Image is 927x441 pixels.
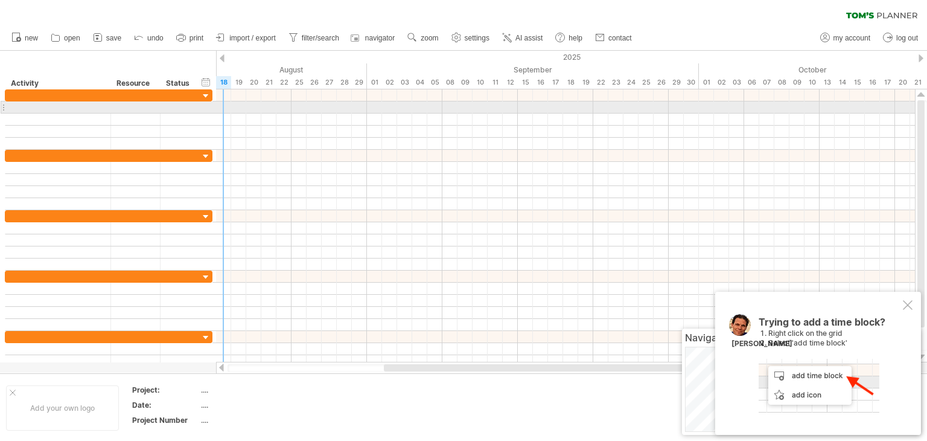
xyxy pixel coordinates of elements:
[216,76,231,89] div: Monday, 18 August 2025
[285,30,343,46] a: filter/search
[518,76,533,89] div: Monday, 15 September 2025
[768,338,900,349] li: Select 'add time block'
[261,76,276,89] div: Thursday, 21 August 2025
[578,76,593,89] div: Friday, 19 September 2025
[397,76,412,89] div: Wednesday, 3 September 2025
[465,34,489,42] span: settings
[106,34,121,42] span: save
[201,385,302,395] div: ....
[880,76,895,89] div: Friday, 17 October 2025
[499,30,546,46] a: AI assist
[835,76,850,89] div: Tuesday, 14 October 2025
[774,76,789,89] div: Wednesday, 8 October 2025
[132,415,199,425] div: Project Number
[48,30,84,46] a: open
[515,34,543,42] span: AI assist
[448,30,493,46] a: settings
[592,30,636,46] a: contact
[302,34,339,42] span: filter/search
[352,76,367,89] div: Friday, 29 August 2025
[132,400,199,410] div: Date:
[90,30,125,46] a: save
[457,76,473,89] div: Tuesday, 9 September 2025
[64,34,80,42] span: open
[608,76,623,89] div: Tuesday, 23 September 2025
[246,76,261,89] div: Wednesday, 20 August 2025
[552,30,586,46] a: help
[427,76,442,89] div: Friday, 5 September 2025
[729,76,744,89] div: Friday, 3 October 2025
[25,34,38,42] span: new
[488,76,503,89] div: Thursday, 11 September 2025
[307,76,322,89] div: Tuesday, 26 August 2025
[789,76,804,89] div: Thursday, 9 October 2025
[639,76,654,89] div: Thursday, 25 September 2025
[804,76,820,89] div: Friday, 10 October 2025
[768,329,900,339] li: Right click on the grid
[850,76,865,89] div: Wednesday, 15 October 2025
[895,76,910,89] div: Monday, 20 October 2025
[442,76,457,89] div: Monday, 8 September 2025
[593,76,608,89] div: Monday, 22 September 2025
[116,77,153,89] div: Resource
[322,76,337,89] div: Wednesday, 27 August 2025
[166,77,193,89] div: Status
[817,30,874,46] a: my account
[132,385,199,395] div: Project:
[147,34,164,42] span: undo
[337,76,352,89] div: Thursday, 28 August 2025
[173,30,207,46] a: print
[201,400,302,410] div: ....
[865,76,880,89] div: Thursday, 16 October 2025
[731,339,792,349] div: [PERSON_NAME]
[699,76,714,89] div: Wednesday, 1 October 2025
[421,34,438,42] span: zoom
[820,76,835,89] div: Monday, 13 October 2025
[684,76,699,89] div: Tuesday, 30 September 2025
[608,34,632,42] span: contact
[623,76,639,89] div: Wednesday, 24 September 2025
[6,385,119,431] div: Add your own logo
[759,76,774,89] div: Tuesday, 7 October 2025
[654,76,669,89] div: Friday, 26 September 2025
[669,76,684,89] div: Monday, 29 September 2025
[276,76,291,89] div: Friday, 22 August 2025
[412,76,427,89] div: Thursday, 4 September 2025
[367,63,699,76] div: September 2025
[382,76,397,89] div: Tuesday, 2 September 2025
[880,30,922,46] a: log out
[563,76,578,89] div: Thursday, 18 September 2025
[896,34,918,42] span: log out
[8,30,42,46] a: new
[569,34,582,42] span: help
[231,76,246,89] div: Tuesday, 19 August 2025
[833,34,870,42] span: my account
[744,76,759,89] div: Monday, 6 October 2025
[473,76,488,89] div: Wednesday, 10 September 2025
[365,34,395,42] span: navigator
[201,415,302,425] div: ....
[548,76,563,89] div: Wednesday, 17 September 2025
[367,76,382,89] div: Monday, 1 September 2025
[404,30,442,46] a: zoom
[11,77,104,89] div: Activity
[714,76,729,89] div: Thursday, 2 October 2025
[349,30,398,46] a: navigator
[190,34,203,42] span: print
[910,76,925,89] div: Tuesday, 21 October 2025
[533,76,548,89] div: Tuesday, 16 September 2025
[685,332,918,344] div: Navigator
[503,76,518,89] div: Friday, 12 September 2025
[291,76,307,89] div: Monday, 25 August 2025
[229,34,276,42] span: import / export
[213,30,279,46] a: import / export
[759,316,885,334] span: Trying to add a time block?
[131,30,167,46] a: undo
